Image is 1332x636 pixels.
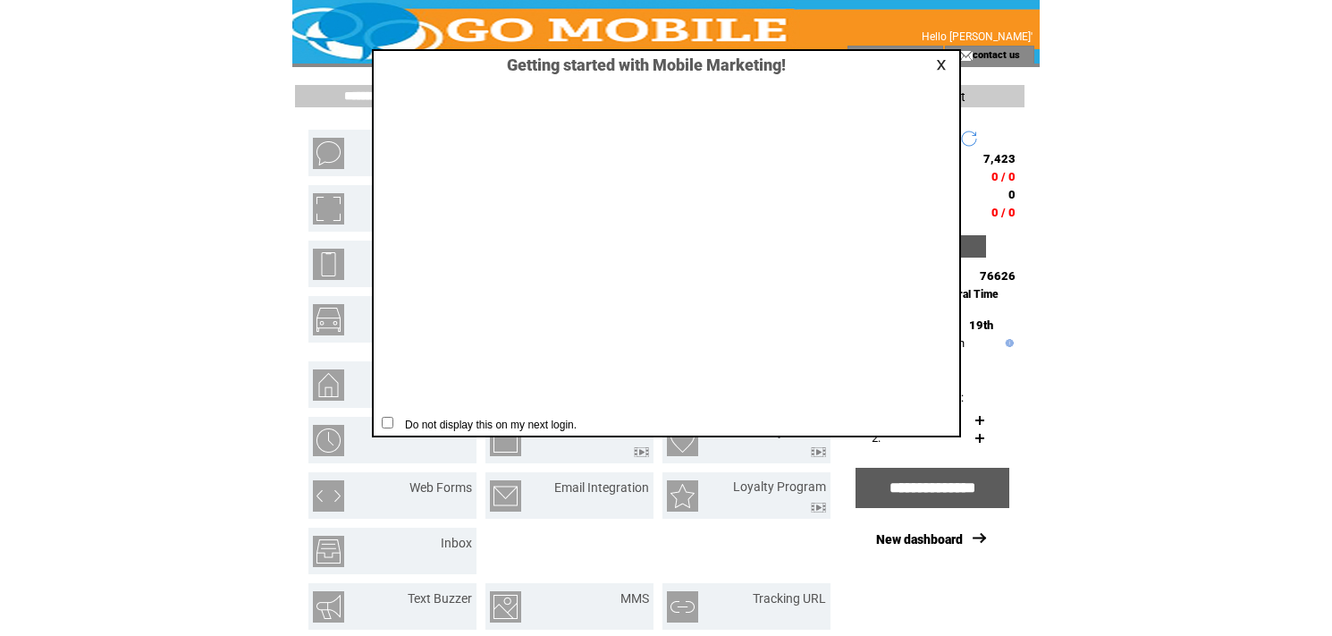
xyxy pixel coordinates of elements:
img: mobile-websites.png [313,249,344,280]
img: account_icon.gif [875,48,889,63]
img: loyalty-program.png [667,480,698,512]
span: Central Time [935,288,999,301]
a: Web Forms [409,480,472,495]
span: 0 / 0 [991,206,1016,219]
span: 7,423 [983,152,1016,165]
img: property-listing.png [313,369,344,401]
img: help.gif [1001,339,1014,347]
a: MMS [620,591,649,606]
a: Tracking URL [753,591,826,606]
a: Email Integration [554,480,649,495]
img: text-to-win.png [490,425,521,456]
span: 19th [969,318,993,332]
span: 0 [1008,188,1016,201]
img: text-buzzer.png [313,591,344,623]
span: Hello [PERSON_NAME]' [922,30,1033,43]
img: birthday-wishes.png [667,425,698,456]
a: contact us [973,48,1020,60]
img: mms.png [490,591,521,623]
span: Getting started with Mobile Marketing! [489,55,786,74]
span: 2. [872,431,881,445]
img: scheduled-tasks.png [313,425,344,456]
img: inbox.png [313,536,344,567]
a: Text Buzzer [408,591,472,606]
img: web-forms.png [313,480,344,512]
img: contact_us_icon.gif [959,48,973,63]
img: mobile-coupons.png [313,193,344,225]
img: text-blast.png [313,138,344,169]
img: vehicle-listing.png [313,304,344,335]
img: video.png [634,447,649,457]
span: 0 / 0 [991,170,1016,183]
span: 76626 [980,269,1016,283]
a: Loyalty Program [733,479,826,494]
span: Do not display this on my next login. [396,419,577,431]
img: tracking-url.png [667,591,698,623]
a: New dashboard [876,532,963,547]
img: email-integration.png [490,480,521,512]
img: video.png [811,503,826,513]
img: video.png [811,447,826,457]
a: Inbox [441,536,472,550]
